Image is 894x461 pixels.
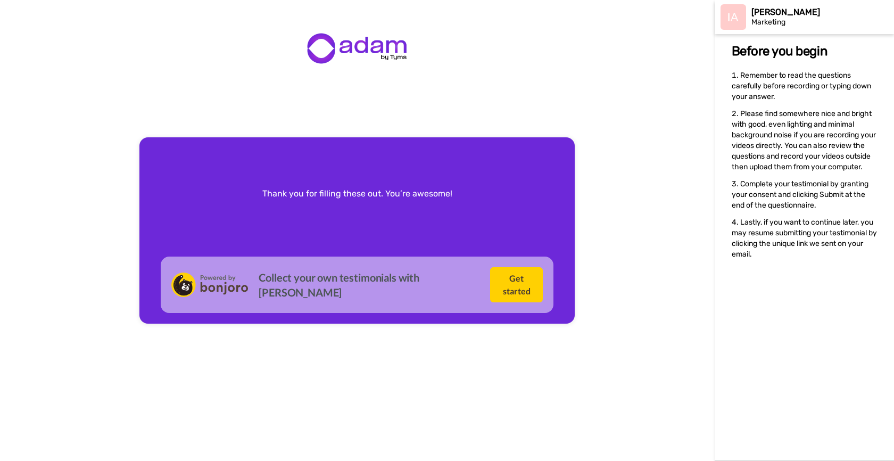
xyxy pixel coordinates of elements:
[751,18,893,27] div: Marketing
[732,71,873,101] span: Remember to read the questions carefully before recording or typing down your answer.
[262,188,452,199] span: Thank you for filling these out. You’re awesome!
[721,4,746,30] img: Profile Image
[751,7,893,17] div: [PERSON_NAME]
[732,109,878,171] span: Please find somewhere nice and bright with good, even lighting and minimal background noise if yo...
[171,273,248,297] img: powered-by-bj.svg
[259,270,479,300] h4: Collect your own testimonials with [PERSON_NAME]
[732,179,870,210] span: Complete your testimonial by granting your consent and clicking Submit at the end of the question...
[732,44,827,59] span: Before you begin
[732,218,879,259] span: Lastly, if you want to continue later, you may resume submitting your testimonial by clicking the...
[490,267,543,302] button: Get started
